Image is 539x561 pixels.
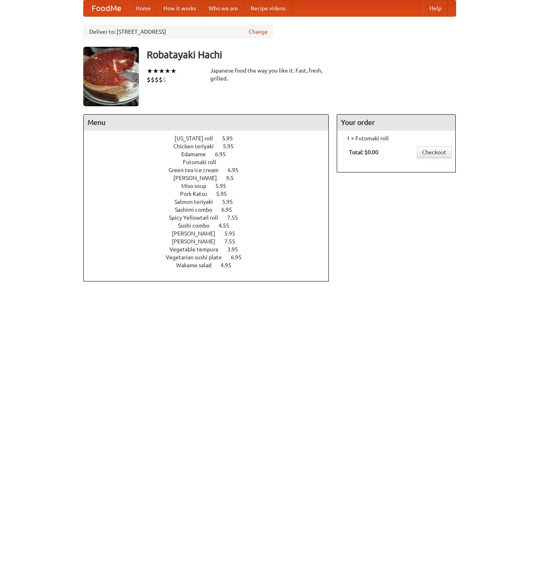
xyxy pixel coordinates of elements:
[175,199,221,205] span: Salmon teriyaki
[227,214,246,221] span: 7.55
[181,183,241,189] a: Miso soup 5.95
[151,75,155,84] li: $
[159,75,163,84] li: $
[155,75,159,84] li: $
[163,75,167,84] li: $
[129,0,157,16] a: Home
[147,75,151,84] li: $
[216,191,235,197] span: 5.95
[231,254,249,260] span: 6.95
[181,151,240,157] a: Edamame 6.95
[157,0,202,16] a: How it works
[173,143,248,149] a: Chicken teriyaki 5.95
[147,67,153,75] li: ★
[159,67,165,75] li: ★
[175,199,247,205] a: Salmon teriyaki 5.95
[175,207,220,213] span: Sashimi combo
[228,167,246,173] span: 6.95
[341,134,451,142] li: 1 × Futomaki roll
[147,47,456,63] h3: Robatayaki Hachi
[349,149,378,155] b: Total: $0.00
[165,67,171,75] li: ★
[173,175,248,181] a: [PERSON_NAME] 9.5
[423,0,448,16] a: Help
[176,262,219,268] span: Wakame salad
[153,67,159,75] li: ★
[166,254,230,260] span: Vegetarian sushi plate
[183,159,239,165] a: Futomaki roll
[175,207,247,213] a: Sashimi combo 6.95
[222,135,241,142] span: 5.95
[83,25,274,39] div: Deliver to: [STREET_ADDRESS]
[169,167,253,173] a: Green tea ice cream 6.95
[224,238,243,245] span: 7.55
[215,183,234,189] span: 5.95
[169,214,226,221] span: Spicy Yellowtail roll
[176,262,246,268] a: Wakame salad 4.95
[169,246,226,253] span: Vegetable tempura
[221,207,240,213] span: 6.95
[180,191,242,197] a: Pork Katsu 5.95
[166,254,256,260] a: Vegetarian sushi plate 6.95
[169,246,253,253] a: Vegetable tempura 3.95
[173,143,222,149] span: Chicken teriyaki
[244,0,292,16] a: Recipe videos
[172,238,250,245] a: [PERSON_NAME] 7.55
[169,214,253,221] a: Spicy Yellowtail roll 7.55
[172,238,223,245] span: [PERSON_NAME]
[172,230,250,237] a: [PERSON_NAME] 5.95
[84,0,129,16] a: FoodMe
[175,135,247,142] a: [US_STATE] roll 5.95
[180,191,215,197] span: Pork Katsu
[417,146,451,158] a: Checkout
[202,0,244,16] a: Who we are
[178,222,244,229] a: Sushi combo 4.55
[173,175,225,181] span: [PERSON_NAME]
[219,222,237,229] span: 4.55
[169,167,226,173] span: Green tea ice cream
[84,115,329,130] h4: Menu
[181,183,214,189] span: Miso soup
[83,47,139,106] img: angular.jpg
[337,115,455,130] h4: Your order
[171,67,176,75] li: ★
[178,222,217,229] span: Sushi combo
[222,199,241,205] span: 5.95
[223,143,242,149] span: 5.95
[175,135,221,142] span: [US_STATE] roll
[249,28,268,36] a: Change
[181,151,214,157] span: Edamame
[221,262,239,268] span: 4.95
[183,159,224,165] span: Futomaki roll
[210,67,329,82] div: Japanese food the way you like it. Fast, fresh, grilled.
[227,246,246,253] span: 3.95
[224,230,243,237] span: 5.95
[172,230,223,237] span: [PERSON_NAME]
[215,151,234,157] span: 6.95
[226,175,242,181] span: 9.5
